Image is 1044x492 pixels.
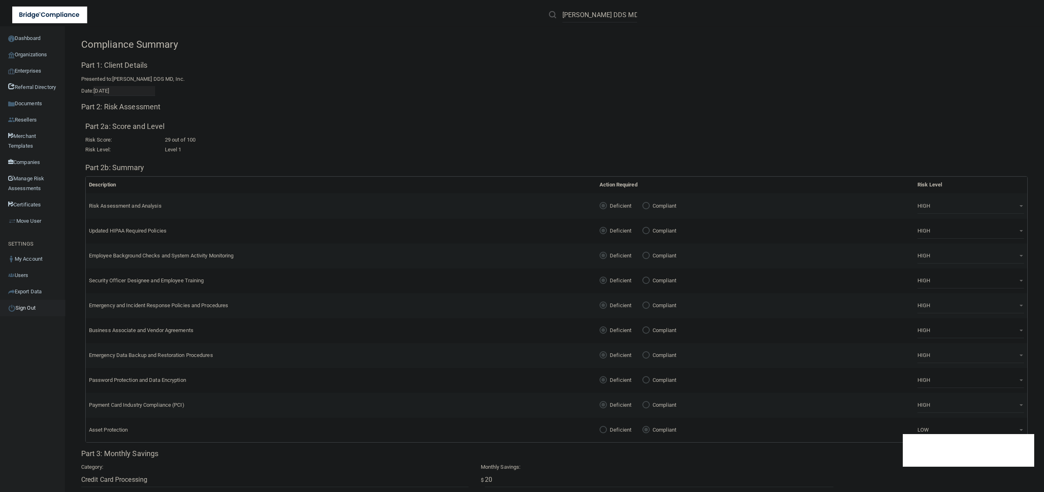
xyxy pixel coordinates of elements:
input: Deficient [600,203,607,209]
label: Compliant [642,425,687,435]
div: Monthly Savings: [475,462,874,472]
label: Part 1: Client Details [81,58,147,72]
input: Deficient [600,228,607,234]
input: Compliant [642,278,650,284]
input: Deficient [600,253,607,259]
span: 29 [165,137,171,143]
th: Action Required [596,177,914,193]
input: Deficient [600,328,607,334]
span: Emergency and Incident Response Policies and Procedures [89,302,229,308]
input: Deficient [600,427,607,433]
span: Employee Background Checks and System Activity Monitoring [89,253,234,259]
input: Compliant [642,352,650,359]
iframe: Drift Widget Chat Controller [903,434,1034,467]
img: ic-search.3b580494.png [549,11,556,18]
label: Compliant [642,226,687,236]
span: Security Officer Designee and Employee Training [89,277,204,284]
input: Deficient [600,402,607,408]
img: icon-users.e205127d.png [8,272,15,279]
label: Deficient [600,375,642,385]
label: Compliant [642,375,687,385]
label: Compliant [642,201,687,211]
span: $ [481,477,484,483]
label: Compliant [642,350,687,360]
label: Deficient [600,326,642,335]
label: Part 2: Risk Assessment [81,100,160,113]
span: Business Associate and Vendor Agreements [89,327,193,333]
span: Password Protection and Data Encryption [89,377,186,383]
div: Risk Score: [79,135,159,145]
img: icon-export.b9366987.png [8,288,15,295]
img: bridge_compliance_login_screen.278c3ca4.svg [12,7,87,23]
img: ic_user_dark.df1a06c3.png [8,256,15,262]
input: Compliant [642,253,650,259]
label: Deficient [600,276,642,286]
label: Level 1 [165,145,182,155]
input: Compliant [642,402,650,408]
span: Updated HIPAA Required Policies [89,228,167,234]
label: SETTINGS [8,239,33,249]
label: Part 2b: Summary [85,161,144,174]
label: Deficient [600,425,642,435]
input: Compliant [642,328,650,334]
input: Compliant [642,427,650,433]
span: out of 100 [172,137,195,143]
input: Compliant [642,203,650,209]
input: Deficient [600,278,607,284]
label: Part 3: Monthly Savings [81,447,158,460]
input: Compliant [642,228,650,234]
th: Risk Level [914,177,1027,193]
img: icon-documents.8dae5593.png [8,101,15,107]
img: enterprise.0d942306.png [8,69,15,74]
label: Deficient [600,350,642,360]
input: Deficient [600,377,607,383]
label: Deficient [600,301,642,310]
input: Compliant [642,377,650,383]
label: Compliant [642,276,687,286]
span: Emergency Data Backup and Restoration Procedures [89,352,213,358]
div: Date: [75,84,1034,96]
img: ic_reseller.de258add.png [8,117,15,123]
label: Compliant [642,251,687,261]
span: [PERSON_NAME] DDS MD, Inc. [112,76,184,82]
label: Deficient [600,251,642,261]
div: Risk Level: [79,145,159,155]
img: ic_dashboard_dark.d01f4a41.png [8,35,15,42]
label: Part 2a: Score and Level [85,120,164,133]
th: Description [86,177,596,193]
input: Compliant [642,303,650,309]
input: Deficient [600,303,607,309]
h4: Compliance Summary [81,39,178,50]
label: Deficient [600,226,642,236]
div: Presented to: [75,74,1034,84]
div: Category: [75,462,475,472]
img: briefcase.64adab9b.png [8,217,16,225]
input: Deficient [600,352,607,359]
label: Compliant [642,400,687,410]
label: Compliant [642,326,687,335]
img: ic_power_dark.7ecde6b1.png [8,304,16,312]
label: Deficient [600,400,642,410]
span: Risk Assessment and Analysis [89,203,162,209]
img: organization-icon.f8decf85.png [8,52,15,58]
label: Compliant [642,301,687,310]
span: Payment Card Industry Compliance (PCI) [89,402,184,408]
span: Asset Protection [89,427,128,433]
label: Deficient [600,201,642,211]
input: Search [562,7,637,22]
